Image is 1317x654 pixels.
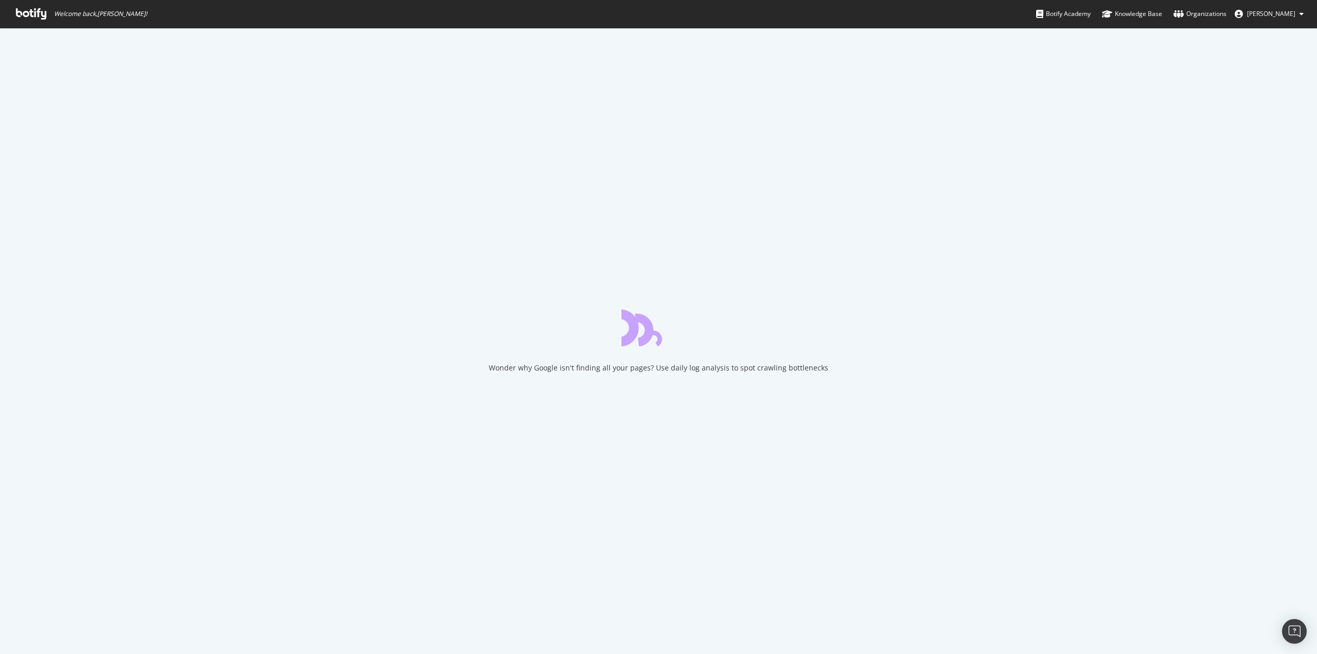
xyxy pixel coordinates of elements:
div: Knowledge Base [1102,9,1162,19]
span: Welcome back, [PERSON_NAME] ! [54,10,147,18]
button: [PERSON_NAME] [1226,6,1312,22]
div: Open Intercom Messenger [1282,619,1307,644]
div: animation [621,309,696,346]
div: Botify Academy [1036,9,1091,19]
div: Wonder why Google isn't finding all your pages? Use daily log analysis to spot crawling bottlenecks [489,363,828,373]
span: Mia Nina Rosario [1247,9,1295,18]
div: Organizations [1173,9,1226,19]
